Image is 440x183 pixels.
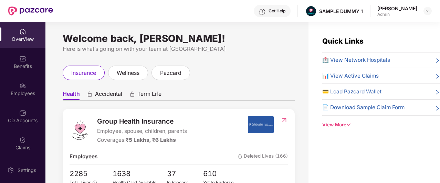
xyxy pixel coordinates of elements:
span: 37 [167,168,203,180]
img: Pazcare_Alternative_logo-01-01.png [306,6,316,16]
img: RedirectIcon [281,117,288,124]
div: Here is what’s going on with your team at [GEOGRAPHIC_DATA] [63,45,295,53]
span: Term Life [137,90,161,100]
span: Deleted Lives (166) [238,152,288,161]
div: [PERSON_NAME] [377,5,417,12]
span: right [435,105,440,112]
span: 610 [203,168,240,180]
span: Health [63,90,80,100]
span: Employee, spouse, children, parents [97,127,187,135]
span: right [435,73,440,80]
span: 📄 Download Sample Claim Form [322,103,405,112]
span: ₹5 Lakhs, ₹6 Lakhs [126,137,176,143]
span: Accidental [95,90,122,100]
div: Welcome back, [PERSON_NAME]! [63,36,295,41]
img: deleteIcon [238,154,242,159]
img: New Pazcare Logo [8,7,53,15]
span: 1638 [113,168,167,180]
img: insurerIcon [248,116,274,133]
span: 2285 [70,168,97,180]
img: svg+xml;base64,PHN2ZyBpZD0iSGVscC0zMngzMiIgeG1sbnM9Imh0dHA6Ly93d3cudzMub3JnLzIwMDAvc3ZnIiB3aWR0aD... [259,8,266,15]
div: Get Help [269,8,285,14]
div: Coverages: [97,136,187,144]
img: svg+xml;base64,PHN2ZyBpZD0iQmVuZWZpdHMiIHhtbG5zPSJodHRwOi8vd3d3LnczLm9yZy8yMDAwL3N2ZyIgd2lkdGg9Ij... [19,55,26,62]
img: svg+xml;base64,PHN2ZyBpZD0iRW1wbG95ZWVzIiB4bWxucz0iaHR0cDovL3d3dy53My5vcmcvMjAwMC9zdmciIHdpZHRoPS... [19,82,26,89]
img: svg+xml;base64,PHN2ZyBpZD0iRHJvcGRvd24tMzJ4MzIiIHhtbG5zPSJodHRwOi8vd3d3LnczLm9yZy8yMDAwL3N2ZyIgd2... [425,8,430,14]
span: wellness [117,69,139,77]
span: down [346,123,351,127]
span: right [435,57,440,64]
div: SAMPLE DUMMY 1 [319,8,363,14]
img: svg+xml;base64,PHN2ZyBpZD0iU2V0dGluZy0yMHgyMCIgeG1sbnM9Imh0dHA6Ly93d3cudzMub3JnLzIwMDAvc3ZnIiB3aW... [7,167,14,174]
div: Admin [377,12,417,17]
img: svg+xml;base64,PHN2ZyBpZD0iQ0RfQWNjb3VudHMiIGRhdGEtbmFtZT0iQ0QgQWNjb3VudHMiIHhtbG5zPSJodHRwOi8vd3... [19,110,26,116]
span: Employees [70,152,97,161]
span: right [435,89,440,96]
span: 📊 View Active Claims [322,72,379,80]
div: View More [322,121,440,128]
img: logo [70,120,90,140]
div: Settings [15,167,38,174]
span: Quick Links [322,37,364,45]
span: insurance [71,69,96,77]
img: svg+xml;base64,PHN2ZyBpZD0iSG9tZSIgeG1sbnM9Imh0dHA6Ly93d3cudzMub3JnLzIwMDAvc3ZnIiB3aWR0aD0iMjAiIG... [19,28,26,35]
img: svg+xml;base64,PHN2ZyBpZD0iQ2xhaW0iIHhtbG5zPSJodHRwOi8vd3d3LnczLm9yZy8yMDAwL3N2ZyIgd2lkdGg9IjIwIi... [19,137,26,144]
div: animation [87,91,93,97]
span: 🏥 View Network Hospitals [322,56,390,64]
span: Group Health Insurance [97,116,187,126]
span: 💳 Load Pazcard Wallet [322,88,381,96]
div: animation [129,91,135,97]
span: pazcard [160,69,181,77]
